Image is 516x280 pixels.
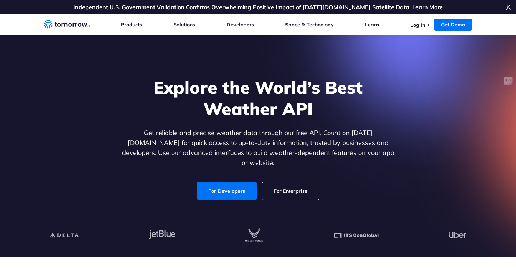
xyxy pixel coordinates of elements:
[120,77,396,119] h1: Explore the World’s Best Weather API
[121,21,142,28] a: Products
[410,22,425,28] a: Log In
[73,4,443,11] a: Independent U.S. Government Validation Confirms Overwhelming Positive Impact of [DATE][DOMAIN_NAM...
[285,21,334,28] a: Space & Technology
[173,21,195,28] a: Solutions
[120,128,396,168] p: Get reliable and precise weather data through our free API. Count on [DATE][DOMAIN_NAME] for quic...
[227,21,254,28] a: Developers
[434,19,472,31] a: Get Demo
[262,182,319,200] a: For Enterprise
[44,19,90,30] a: Home link
[197,182,257,200] a: For Developers
[365,21,379,28] a: Learn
